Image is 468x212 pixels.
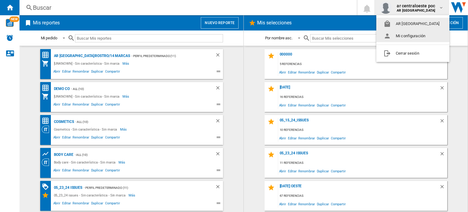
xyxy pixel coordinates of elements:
button: Mi configuración [376,30,449,42]
button: AR [GEOGRAPHIC_DATA] [376,18,449,30]
button: Cerrar sesión [376,47,449,59]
